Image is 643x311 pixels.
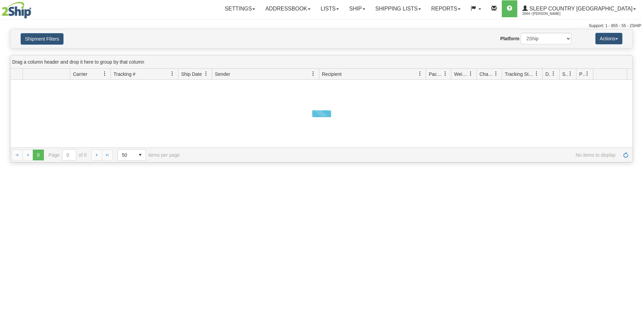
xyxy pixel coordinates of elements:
span: Page sizes drop down [118,149,146,161]
a: Sleep Country [GEOGRAPHIC_DATA] 2044 / [PERSON_NAME] [517,0,641,17]
a: Packages filter column settings [440,68,451,80]
span: Weight [454,71,468,77]
a: Shipping lists [370,0,426,17]
a: Ship [344,0,370,17]
span: Sender [215,71,230,77]
a: Sender filter column settings [307,68,319,80]
a: Charge filter column settings [490,68,502,80]
span: 2044 / [PERSON_NAME] [522,10,573,17]
a: Refresh [620,150,631,160]
a: Delivery Status filter column settings [548,68,559,80]
span: Carrier [73,71,88,77]
span: select [135,150,146,160]
a: Addressbook [260,0,316,17]
img: logo2044.jpg [2,2,31,19]
span: Tracking Status [505,71,534,77]
a: Weight filter column settings [465,68,476,80]
a: Carrier filter column settings [99,68,110,80]
label: Platform [500,35,519,42]
a: Ship Date filter column settings [200,68,212,80]
span: Shipment Issues [562,71,568,77]
span: Delivery Status [545,71,551,77]
a: Tracking Status filter column settings [531,68,542,80]
span: Charge [479,71,494,77]
div: grid grouping header [10,55,633,69]
a: Settings [220,0,260,17]
iframe: chat widget [627,121,642,190]
span: Page 0 [33,150,44,160]
a: Pickup Status filter column settings [582,68,593,80]
span: 50 [122,152,131,158]
a: Tracking # filter column settings [167,68,178,80]
span: items per page [118,149,180,161]
span: Page of 0 [49,149,87,161]
a: Reports [426,0,466,17]
a: Recipient filter column settings [414,68,426,80]
a: Shipment Issues filter column settings [565,68,576,80]
a: Lists [316,0,344,17]
span: Tracking # [114,71,135,77]
span: Ship Date [181,71,202,77]
span: Packages [429,71,443,77]
div: Support: 1 - 855 - 55 - 2SHIP [2,23,641,29]
span: No items to display [189,152,616,158]
button: Actions [595,33,622,44]
span: Recipient [322,71,342,77]
span: Pickup Status [579,71,585,77]
button: Shipment Filters [21,33,64,45]
span: Sleep Country [GEOGRAPHIC_DATA] [528,6,633,12]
